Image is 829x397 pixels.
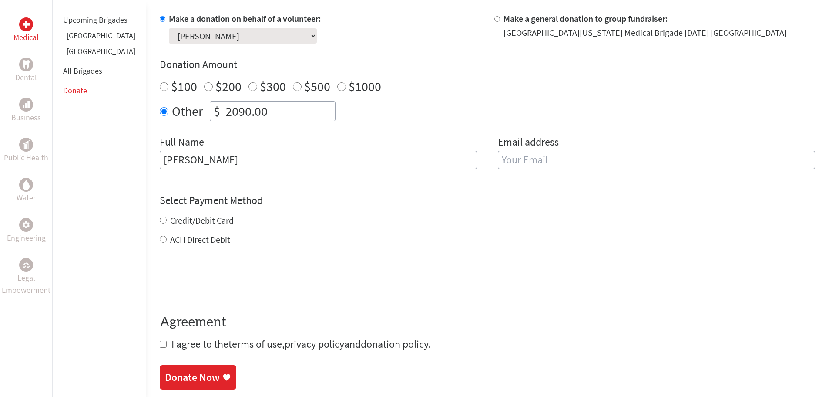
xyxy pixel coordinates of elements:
[7,218,46,244] a: EngineeringEngineering
[19,138,33,152] div: Public Health
[63,81,135,100] li: Donate
[19,218,33,232] div: Engineering
[15,71,37,84] p: Dental
[361,337,428,351] a: donation policy
[498,151,815,169] input: Your Email
[19,58,33,71] div: Dental
[17,192,36,204] p: Water
[7,232,46,244] p: Engineering
[63,30,135,45] li: Ghana
[498,135,559,151] label: Email address
[19,258,33,272] div: Legal Empowerment
[23,140,30,149] img: Public Health
[67,46,135,56] a: [GEOGRAPHIC_DATA]
[160,151,477,169] input: Enter Full Name
[63,61,135,81] li: All Brigades
[67,31,135,41] a: [GEOGRAPHIC_DATA]
[2,258,50,296] a: Legal EmpowermentLegal Empowerment
[19,17,33,31] div: Medical
[260,78,286,95] label: $300
[304,78,330,95] label: $500
[17,178,36,204] a: WaterWater
[23,21,30,28] img: Medical
[503,13,668,24] label: Make a general donation to group fundraiser:
[160,365,236,390] a: Donate Now
[165,370,220,384] div: Donate Now
[4,152,48,164] p: Public Health
[23,60,30,68] img: Dental
[215,78,242,95] label: $200
[169,13,321,24] label: Make a donation on behalf of a volunteer:
[285,337,344,351] a: privacy policy
[172,101,203,121] label: Other
[23,101,30,108] img: Business
[160,58,815,71] h4: Donation Amount
[170,215,234,226] label: Credit/Debit Card
[23,262,30,268] img: Legal Empowerment
[11,98,41,124] a: BusinessBusiness
[171,78,197,95] label: $100
[63,45,135,61] li: Guatemala
[224,102,335,121] input: Enter Amount
[4,138,48,164] a: Public HealthPublic Health
[171,337,431,351] span: I agree to the , and .
[19,178,33,192] div: Water
[349,78,381,95] label: $1000
[160,193,815,207] h4: Select Payment Method
[19,98,33,112] div: Business
[210,102,224,121] div: $
[15,58,37,84] a: DentalDental
[160,263,292,297] iframe: reCAPTCHA
[63,15,128,25] a: Upcoming Brigades
[2,272,50,296] p: Legal Empowerment
[23,221,30,228] img: Engineering
[63,85,87,95] a: Donate
[63,66,102,76] a: All Brigades
[13,17,39,44] a: MedicalMedical
[23,180,30,190] img: Water
[13,31,39,44] p: Medical
[503,27,787,39] div: [GEOGRAPHIC_DATA][US_STATE] Medical Brigade [DATE] [GEOGRAPHIC_DATA]
[63,10,135,30] li: Upcoming Brigades
[170,234,230,245] label: ACH Direct Debit
[160,135,204,151] label: Full Name
[11,112,41,124] p: Business
[228,337,282,351] a: terms of use
[160,315,815,330] h4: Agreement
